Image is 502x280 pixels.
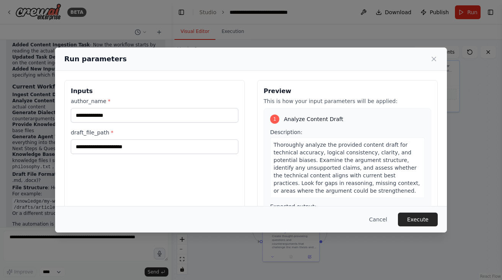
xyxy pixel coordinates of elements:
label: draft_file_path [71,129,238,136]
span: Expected output: [270,203,316,210]
button: Execute [398,213,438,226]
span: Analyze Content Draft [284,115,343,123]
span: Thoroughly analyze the provided content draft for technical accuracy, logical consistency, clarit... [274,142,420,194]
h2: Run parameters [64,54,127,64]
span: Description: [270,129,302,135]
button: Cancel [363,213,393,226]
h3: Inputs [71,87,238,96]
div: 1 [270,115,279,124]
label: author_name [71,97,238,105]
h3: Preview [264,87,431,96]
p: This is how your input parameters will be applied: [264,97,431,105]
